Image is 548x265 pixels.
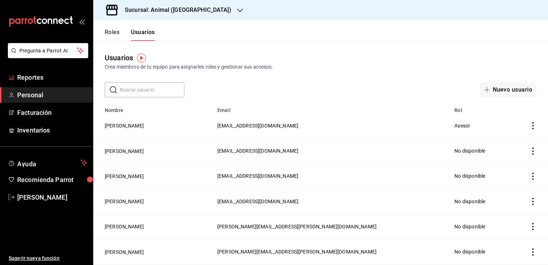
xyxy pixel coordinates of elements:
[217,173,298,179] span: [EMAIL_ADDRESS][DOMAIN_NAME]
[480,82,537,97] button: Nuevo usuario
[17,192,87,202] span: [PERSON_NAME]
[529,148,537,155] button: actions
[17,158,78,167] span: Ayuda
[17,90,87,100] span: Personal
[529,248,537,256] button: actions
[8,43,88,58] button: Pregunta a Parrot AI
[5,52,88,60] a: Pregunta a Parrot AI
[105,148,144,155] button: [PERSON_NAME]
[217,148,298,154] span: [EMAIL_ADDRESS][DOMAIN_NAME]
[450,239,510,264] td: No disponible
[131,29,155,41] button: Usuarios
[105,52,133,63] div: Usuarios
[450,163,510,189] td: No disponible
[217,123,298,129] span: [EMAIL_ADDRESS][DOMAIN_NAME]
[529,198,537,205] button: actions
[17,73,87,82] span: Reportes
[217,249,377,255] span: [PERSON_NAME][EMAIL_ADDRESS][PERSON_NAME][DOMAIN_NAME]
[119,6,231,14] h3: Sucursal: Animal ([GEOGRAPHIC_DATA])
[454,123,470,129] span: Asesor
[120,83,184,97] input: Buscar usuario
[19,47,77,55] span: Pregunta a Parrot AI
[17,125,87,135] span: Inventarios
[450,214,510,239] td: No disponible
[105,122,144,129] button: [PERSON_NAME]
[529,173,537,180] button: actions
[450,138,510,163] td: No disponible
[105,29,119,41] button: Roles
[529,122,537,129] button: actions
[137,54,146,62] img: Tooltip marker
[529,223,537,230] button: actions
[213,103,450,113] th: Email
[450,103,510,113] th: Rol
[217,199,298,204] span: [EMAIL_ADDRESS][DOMAIN_NAME]
[17,175,87,185] span: Recomienda Parrot
[105,223,144,230] button: [PERSON_NAME]
[79,19,85,24] button: open_drawer_menu
[217,224,377,229] span: [PERSON_NAME][EMAIL_ADDRESS][PERSON_NAME][DOMAIN_NAME]
[450,189,510,214] td: No disponible
[17,108,87,117] span: Facturación
[105,198,144,205] button: [PERSON_NAME]
[93,103,213,113] th: Nombre
[105,173,144,180] button: [PERSON_NAME]
[105,248,144,256] button: [PERSON_NAME]
[105,29,155,41] div: navigation tabs
[105,63,537,71] div: Crea miembros de tu equipo para asignarles roles y gestionar sus accesos.
[9,255,87,262] span: Sugerir nueva función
